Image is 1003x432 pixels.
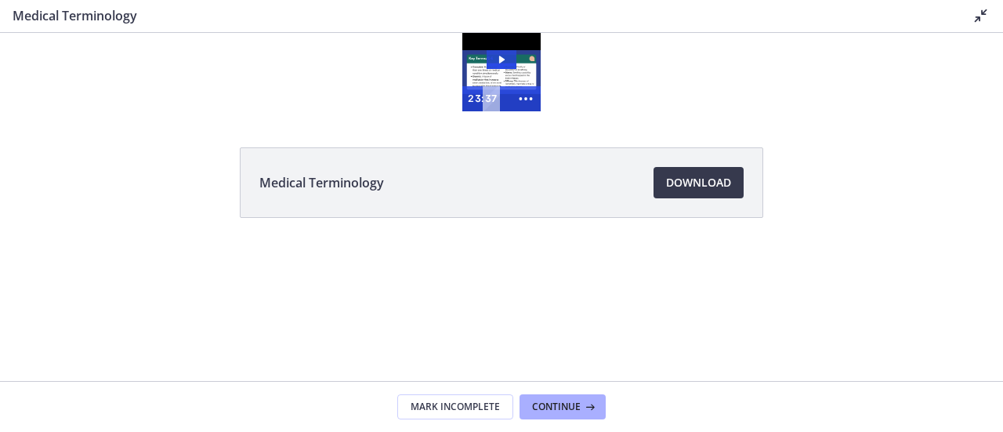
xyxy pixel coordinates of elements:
button: Continue [520,394,606,419]
h3: Medical Terminology [13,6,947,25]
button: Mark Incomplete [397,394,513,419]
span: Medical Terminology [259,173,384,192]
span: Download [666,173,731,192]
span: Mark Incomplete [411,401,500,413]
a: Download [654,167,744,198]
div: Playbar [491,53,504,78]
span: Continue [532,401,581,413]
button: Play Video: cmiuhrk449ks72pssv3g.mp4 [487,17,516,36]
button: Show more buttons [511,53,541,78]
